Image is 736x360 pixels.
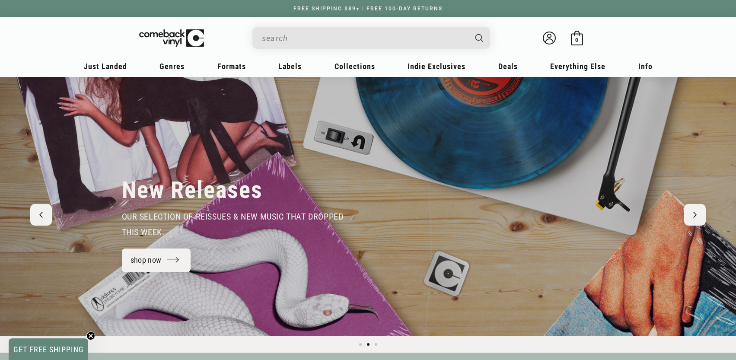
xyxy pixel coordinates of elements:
[278,62,302,71] span: Labels
[335,62,375,71] span: Collections
[262,29,467,47] input: When autocomplete results are available use up and down arrows to review and enter to select
[159,62,185,71] span: Genres
[9,338,88,360] div: GET FREE SHIPPINGClose teaser
[13,345,84,354] span: GET FREE SHIPPING
[575,37,578,43] span: 0
[122,176,263,204] h2: New Releases
[122,211,344,237] span: our selection of reissues & new music that dropped this week.
[550,62,605,71] span: Everything Else
[408,62,465,71] span: Indie Exclusives
[252,27,490,49] div: Search
[684,204,706,226] button: Next slide
[217,62,246,71] span: Formats
[285,6,451,12] a: FREE SHIPPING $89+ | FREE 100-DAY RETURNS
[86,331,95,340] button: Close teaser
[372,341,380,348] button: Load slide 3 of 3
[638,62,653,71] span: Info
[364,341,372,348] button: Load slide 2 of 3
[84,62,127,71] span: Just Landed
[30,204,52,226] button: Previous slide
[357,341,364,348] button: Load slide 1 of 3
[468,27,491,49] button: Search
[498,62,518,71] span: Deals
[122,248,191,272] a: shop now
